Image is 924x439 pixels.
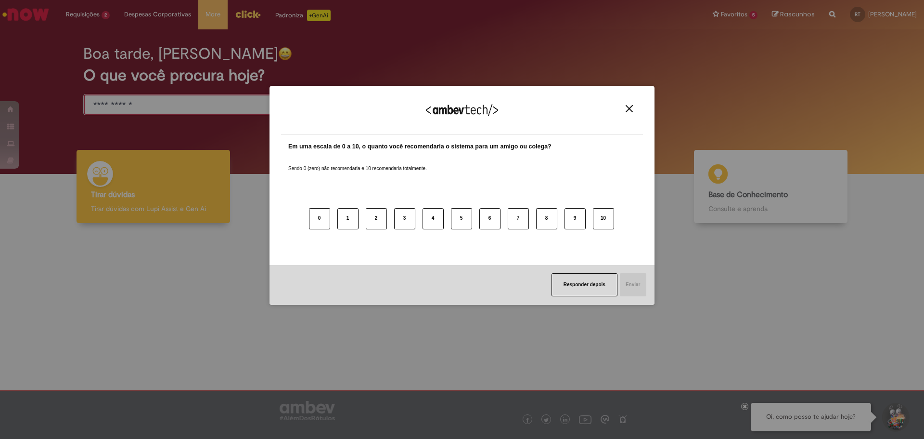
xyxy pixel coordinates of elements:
[593,208,614,229] button: 10
[626,105,633,112] img: Close
[536,208,557,229] button: 8
[288,142,552,151] label: Em uma escala de 0 a 10, o quanto você recomendaria o sistema para um amigo ou colega?
[451,208,472,229] button: 5
[288,154,427,172] label: Sendo 0 (zero) não recomendaria e 10 recomendaria totalmente.
[479,208,500,229] button: 6
[394,208,415,229] button: 3
[426,104,498,116] img: Logo Ambevtech
[508,208,529,229] button: 7
[309,208,330,229] button: 0
[337,208,359,229] button: 1
[552,273,617,296] button: Responder depois
[423,208,444,229] button: 4
[565,208,586,229] button: 9
[623,105,636,113] button: Close
[366,208,387,229] button: 2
